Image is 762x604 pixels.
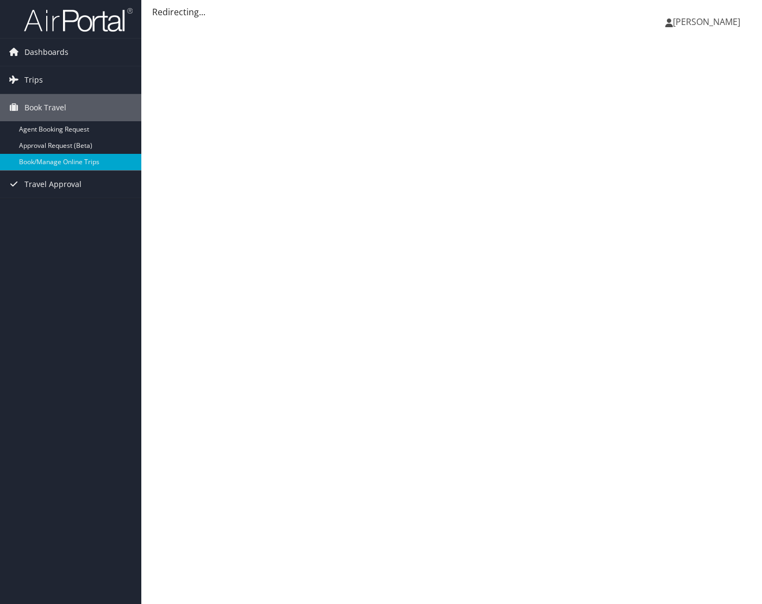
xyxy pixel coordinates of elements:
[24,66,43,94] span: Trips
[24,171,82,198] span: Travel Approval
[24,7,133,33] img: airportal-logo.png
[665,5,751,38] a: [PERSON_NAME]
[152,5,751,18] div: Redirecting...
[673,16,740,28] span: [PERSON_NAME]
[24,94,66,121] span: Book Travel
[24,39,68,66] span: Dashboards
